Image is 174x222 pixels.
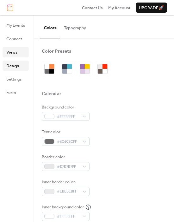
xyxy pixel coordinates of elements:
[82,4,103,11] a: Contact Us
[42,179,88,185] div: Inner border color
[57,139,79,145] span: #6C6C6CFF
[108,4,130,11] a: My Account
[42,104,88,110] div: Background color
[3,34,29,44] a: Connect
[3,47,29,57] a: Views
[3,61,29,71] a: Design
[136,3,167,13] button: Upgrade🚀
[42,154,88,160] div: Border color
[57,114,79,120] span: #FFFFFFFF
[3,74,29,84] a: Settings
[6,49,17,55] span: Views
[42,48,71,55] div: Color Presets
[57,164,79,170] span: #E7E7E7FF
[60,15,90,37] button: Typography
[42,129,88,135] div: Text color
[57,188,79,195] span: #EBEBEBFF
[6,89,16,96] span: Form
[6,76,22,82] span: Settings
[108,5,130,11] span: My Account
[139,5,164,11] span: Upgrade 🚀
[3,20,29,30] a: My Events
[6,36,22,42] span: Connect
[42,91,61,97] div: Calendar
[6,63,19,69] span: Design
[57,213,79,220] span: #FFFFFFFF
[42,204,84,210] div: Inner background color
[7,4,13,11] img: logo
[82,5,103,11] span: Contact Us
[40,15,60,38] button: Colors
[6,22,25,29] span: My Events
[3,87,29,97] a: Form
